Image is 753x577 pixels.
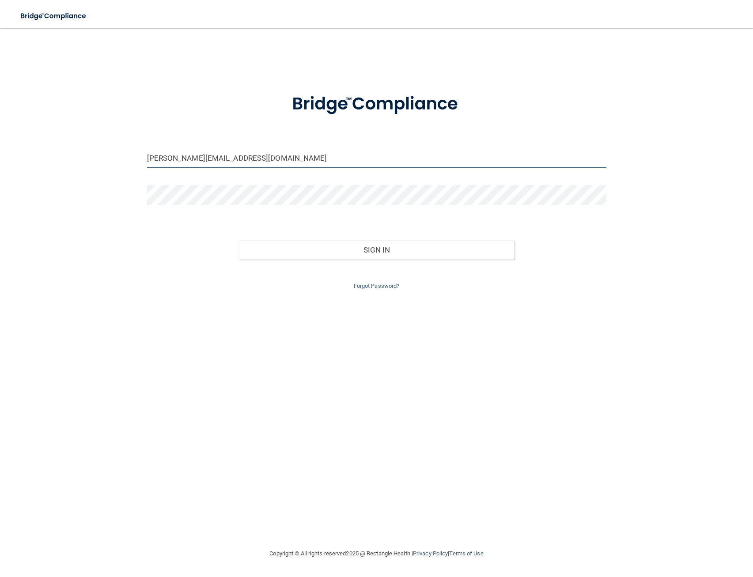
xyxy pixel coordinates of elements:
img: bridge_compliance_login_screen.278c3ca4.svg [13,7,95,25]
a: Forgot Password? [354,283,400,289]
button: Sign In [239,240,515,260]
iframe: Drift Widget Chat Controller [600,514,742,550]
a: Terms of Use [449,550,483,557]
a: Privacy Policy [413,550,448,557]
img: bridge_compliance_login_screen.278c3ca4.svg [274,81,480,127]
div: Copyright © All rights reserved 2025 @ Rectangle Health | | [216,539,538,568]
input: Email [147,148,606,168]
